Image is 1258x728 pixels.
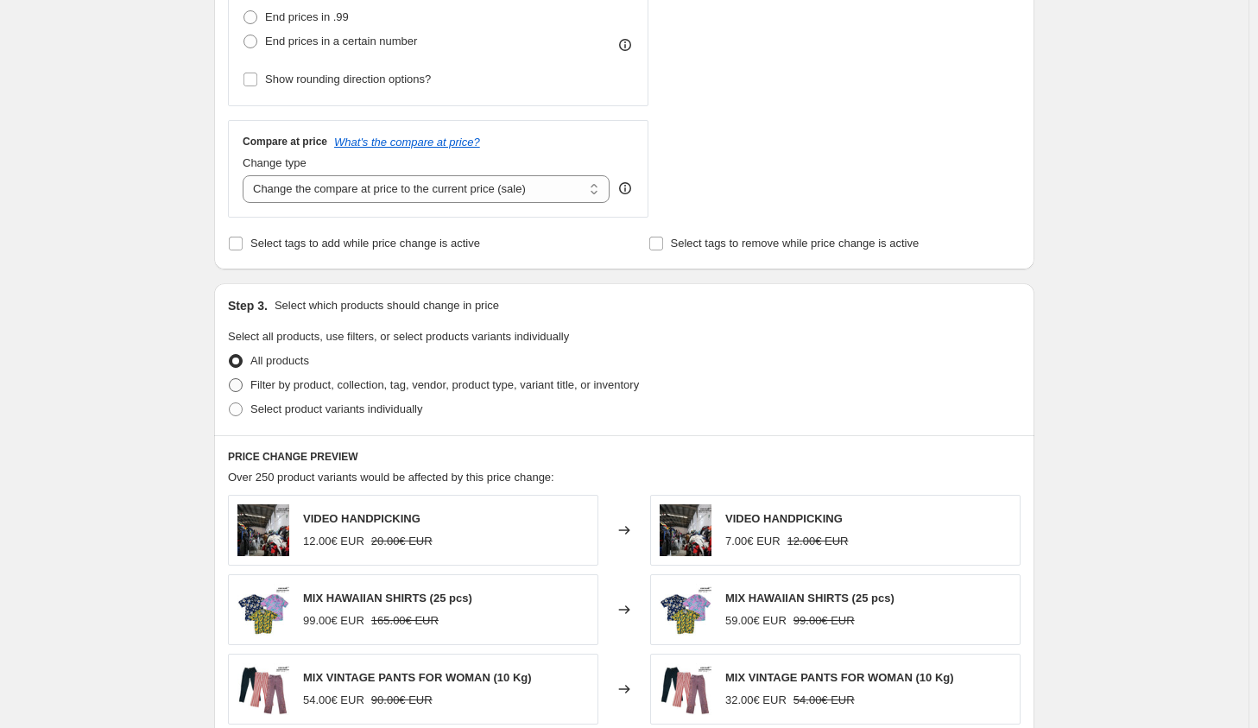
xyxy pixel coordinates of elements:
[671,237,920,250] span: Select tags to remove while price change is active
[725,592,895,605] span: MIX HAWAIIAN SHIRTS (25 pcs)
[660,663,711,715] img: mix-vintage-pants-for-woman_b9ef299d_80x.jpg
[616,180,634,197] div: help
[228,450,1021,464] h6: PRICE CHANGE PREVIEW
[237,663,289,715] img: mix-vintage-pants-for-woman_b9ef299d_80x.jpg
[243,156,307,169] span: Change type
[237,584,289,636] img: mix-hawaiian-shirts_ac4bd1b2_80x.jpg
[334,136,480,149] button: What's the compare at price?
[303,535,364,548] span: 12.00€ EUR
[250,402,422,415] span: Select product variants individually
[303,671,532,684] span: MIX VINTAGE PANTS FOR WOMAN (10 Kg)
[725,512,843,525] span: VIDEO HANDPICKING
[660,584,711,636] img: mix-hawaiian-shirts_ac4bd1b2_80x.jpg
[371,693,433,706] span: 90.00€ EUR
[371,614,439,627] span: 165.00€ EUR
[250,237,480,250] span: Select tags to add while price change is active
[275,297,499,314] p: Select which products should change in price
[787,535,849,548] span: 12.00€ EUR
[250,378,639,391] span: Filter by product, collection, tag, vendor, product type, variant title, or inventory
[243,135,327,149] h3: Compare at price
[265,73,431,85] span: Show rounding direction options?
[228,330,569,343] span: Select all products, use filters, or select products variants individually
[303,512,420,525] span: VIDEO HANDPICKING
[725,535,781,548] span: 7.00€ EUR
[250,354,309,367] span: All products
[303,614,364,627] span: 99.00€ EUR
[725,671,954,684] span: MIX VINTAGE PANTS FOR WOMAN (10 Kg)
[228,297,268,314] h2: Step 3.
[793,614,855,627] span: 99.00€ EUR
[303,693,364,706] span: 54.00€ EUR
[303,592,472,605] span: MIX HAWAIIAN SHIRTS (25 pcs)
[265,10,349,23] span: End prices in .99
[371,535,433,548] span: 20.00€ EUR
[660,504,711,556] img: video-handpicking_80x.jpg
[725,614,787,627] span: 59.00€ EUR
[265,35,417,47] span: End prices in a certain number
[793,693,855,706] span: 54.00€ EUR
[237,504,289,556] img: video-handpicking_80x.jpg
[228,471,554,484] span: Over 250 product variants would be affected by this price change:
[725,693,787,706] span: 32.00€ EUR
